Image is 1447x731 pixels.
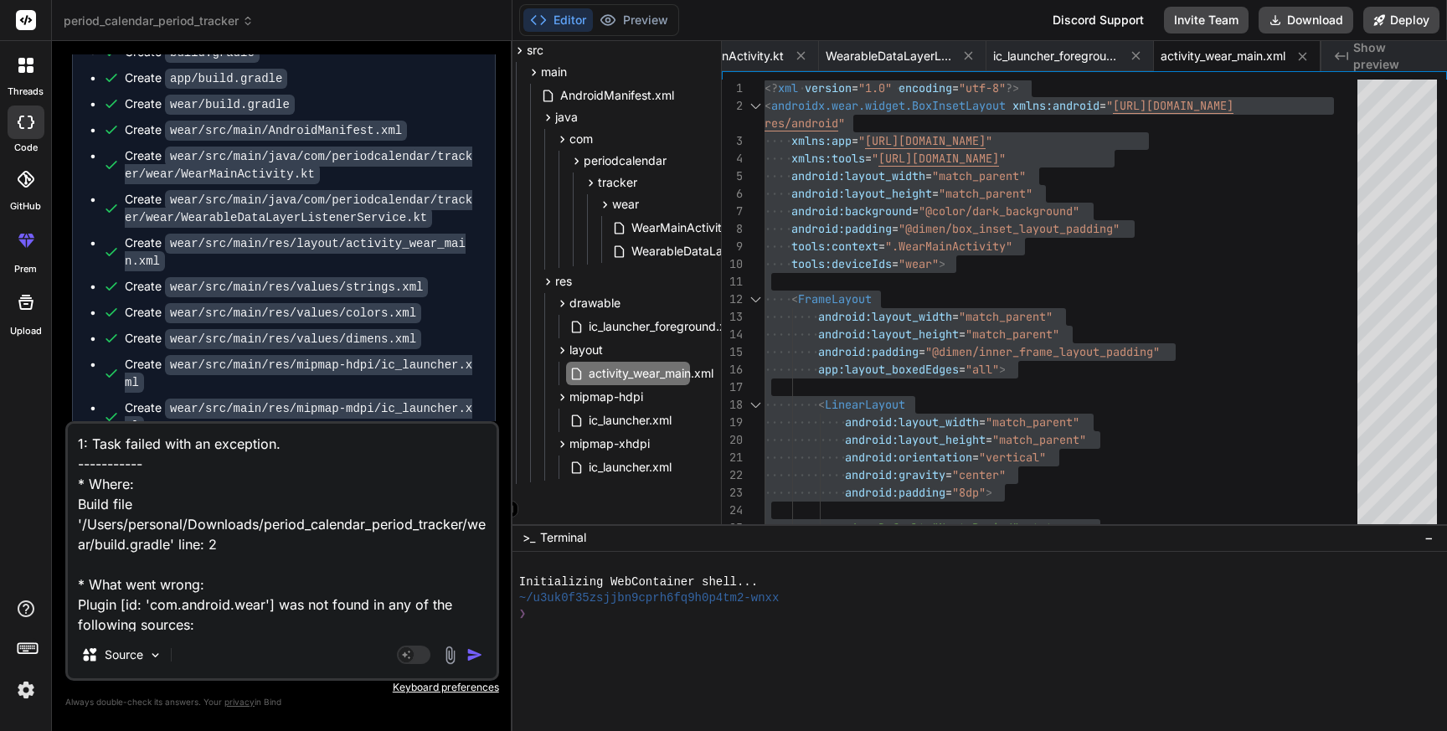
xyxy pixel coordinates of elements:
[959,362,966,377] span: =
[722,255,743,273] div: 10
[519,606,526,622] span: ❯
[1424,529,1434,546] span: −
[1043,7,1154,33] div: Discord Support
[541,64,567,80] span: main
[165,329,421,349] code: wear/src/main/res/values/dimens.xml
[523,8,593,32] button: Editor
[630,218,744,238] span: WearMainActivity.kt
[722,378,743,396] div: 17
[865,133,986,148] span: [URL][DOMAIN_NAME]
[722,361,743,378] div: 16
[10,324,42,338] label: Upload
[992,432,1086,447] span: "match_parent"
[125,121,407,139] div: Create
[125,95,295,113] div: Create
[527,42,543,59] span: src
[945,485,952,500] span: =
[791,203,912,219] span: android:background
[722,431,743,449] div: 20
[125,191,478,226] div: Create
[986,133,992,148] span: "
[845,450,972,465] span: android:orientation
[722,238,743,255] div: 9
[1363,7,1439,33] button: Deploy
[722,502,743,519] div: 24
[852,80,858,95] span: =
[818,309,952,324] span: android:layout_width
[125,69,287,87] div: Create
[105,646,143,663] p: Source
[1259,7,1353,33] button: Download
[125,330,421,347] div: Create
[12,676,40,704] img: settings
[952,309,959,324] span: =
[519,590,780,606] span: ~/u3uk0f35zsjjbn9cprh6fq9h0p4tm2-wnxx
[125,399,478,435] div: Create
[598,174,637,191] span: tracker
[765,98,771,113] span: <
[878,239,885,254] span: =
[587,363,715,384] span: activity_wear_main.xml
[744,396,766,414] div: Click to collapse the range.
[892,221,899,236] span: =
[925,344,1160,359] span: "@dimen/inner_frame_layout_padding"
[899,221,1120,236] span: "@dimen/box_inset_layout_padding"
[959,80,1006,95] span: "utf-8"
[765,116,838,131] span: res/android
[569,342,603,358] span: layout
[986,414,1079,430] span: "match_parent"
[722,343,743,361] div: 15
[722,484,743,502] div: 23
[899,256,939,271] span: "wear"
[818,397,825,412] span: <
[899,80,952,95] span: encoding
[1161,48,1285,64] span: activity_wear_main.xml
[826,48,951,64] span: WearableDataLayerListenerService.kt
[125,356,478,391] div: Create
[872,151,878,166] span: "
[8,85,44,99] label: threads
[125,304,421,322] div: Create
[858,80,892,95] span: "1.0"
[722,167,743,185] div: 5
[722,220,743,238] div: 8
[224,697,255,707] span: privacy
[540,529,586,546] span: Terminal
[165,121,407,141] code: wear/src/main/AndroidManifest.xml
[722,326,743,343] div: 14
[791,168,925,183] span: android:layout_width
[939,256,945,271] span: >
[555,273,572,290] span: res
[952,80,959,95] span: =
[165,303,421,323] code: wear/src/main/res/values/colors.xml
[587,317,740,337] span: ic_launcher_foreground.xml
[1106,98,1113,113] span: "
[818,344,919,359] span: android:padding
[919,203,1079,219] span: "@color/dark_background"
[744,291,766,308] div: Click to collapse the range.
[845,414,979,430] span: android:layout_width
[805,80,852,95] span: version
[778,80,798,95] span: xml
[722,449,743,466] div: 21
[569,435,650,452] span: mipmap-xhdpi
[722,203,743,220] div: 7
[14,262,37,276] label: prem
[932,168,1026,183] span: "match_parent"
[125,190,472,228] code: wear/src/main/java/com/periodcalendar/tracker/wear/WearableDataLayerListenerService.kt
[14,141,38,155] label: code
[845,520,1086,535] span: <!-- Default "Next Period" state -->
[818,362,959,377] span: app:layout_boxedEdges
[959,327,966,342] span: =
[845,485,945,500] span: android:padding
[744,97,766,115] div: Click to collapse the range.
[722,150,743,167] div: 4
[959,309,1053,324] span: "match_parent"
[65,694,499,710] p: Always double-check its answers. Your in Bind
[986,432,992,447] span: =
[722,396,743,414] div: 18
[125,234,466,271] code: wear/src/main/res/layout/activity_wear_main.xml
[852,133,858,148] span: =
[722,80,743,97] div: 1
[125,147,478,183] div: Create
